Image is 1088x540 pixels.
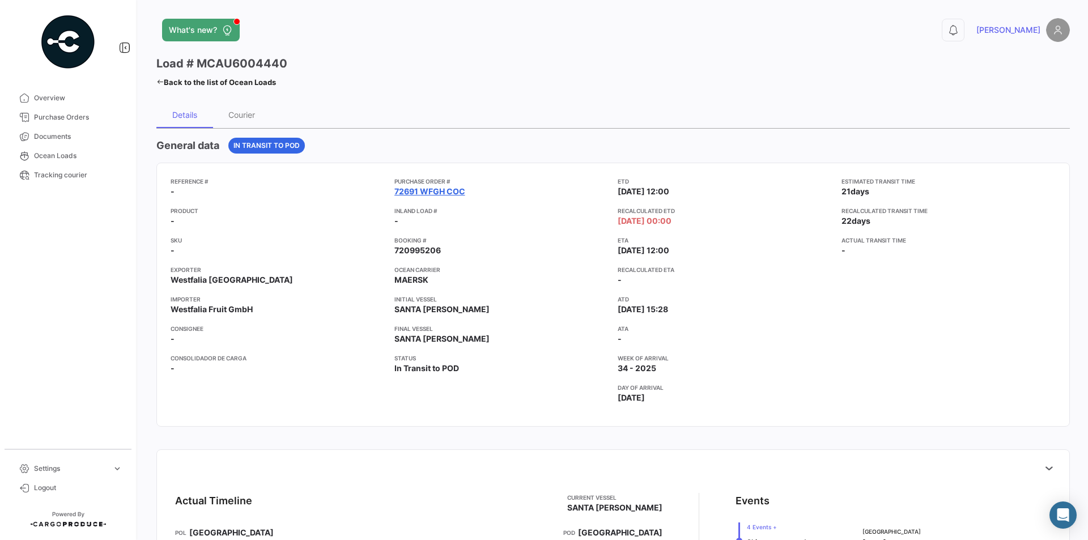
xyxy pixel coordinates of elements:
app-card-info-title: SKU [171,236,385,245]
app-card-info-title: Actual transit time [841,236,1056,245]
div: Courier [228,110,255,120]
app-card-info-title: Product [171,206,385,215]
app-card-info-title: Current Vessel [567,493,662,502]
a: Overview [9,88,127,108]
span: Ocean Loads [34,151,122,161]
span: [GEOGRAPHIC_DATA] [862,527,921,536]
app-card-info-title: Status [394,354,609,363]
app-card-info-title: ATD [618,295,832,304]
span: In Transit to POD [233,141,300,151]
span: Tracking courier [34,170,122,180]
app-card-info-title: ETD [618,177,832,186]
span: - [171,186,175,197]
a: Tracking courier [9,165,127,185]
span: In Transit to POD [394,363,459,374]
app-card-info-title: Booking # [394,236,609,245]
span: Settings [34,464,108,474]
span: Overview [34,93,122,103]
span: SANTA [PERSON_NAME] [394,333,490,345]
span: [GEOGRAPHIC_DATA] [578,527,662,538]
app-card-info-title: Recalculated transit time [841,206,1056,215]
span: expand_more [112,464,122,474]
span: - [618,333,622,345]
app-card-info-title: Exporter [171,265,385,274]
a: Purchase Orders [9,108,127,127]
span: - [171,245,175,256]
span: - [171,333,175,345]
h3: Load # MCAU6004440 [156,56,287,71]
span: 21 [841,186,851,196]
app-card-info-title: POL [175,528,186,537]
app-card-info-title: Recalculated ETD [618,206,832,215]
span: Westfalia [GEOGRAPHIC_DATA] [171,274,293,286]
span: MAERSK [394,274,428,286]
span: [DATE] 15:28 [618,304,668,315]
app-card-info-title: Day of arrival [618,383,832,392]
div: Abrir Intercom Messenger [1049,501,1077,529]
span: 720995206 [394,245,441,256]
span: - [171,363,175,374]
span: - [841,245,845,255]
div: Events [736,493,770,509]
app-card-info-title: Week of arrival [618,354,832,363]
app-card-info-title: Reference # [171,177,385,186]
app-card-info-title: Consignee [171,324,385,333]
app-card-info-title: Importer [171,295,385,304]
span: - [618,275,622,284]
a: 72691 WFGH COC [394,186,465,197]
img: placeholder-user.png [1046,18,1070,42]
a: Documents [9,127,127,146]
app-card-info-title: Final Vessel [394,324,609,333]
span: days [851,186,869,196]
img: powered-by.png [40,14,96,70]
app-card-info-title: Purchase Order # [394,177,609,186]
span: 34 - 2025 [618,363,656,374]
h4: General data [156,138,219,154]
div: Actual Timeline [175,493,252,509]
span: [DATE] 12:00 [618,186,669,197]
span: [PERSON_NAME] [976,24,1040,36]
span: SANTA [PERSON_NAME] [394,304,490,315]
a: Back to the list of Ocean Loads [156,74,276,90]
span: [DATE] 12:00 [618,245,669,256]
span: Purchase Orders [34,112,122,122]
app-card-info-title: Estimated transit time [841,177,1056,186]
span: [DATE] 00:00 [618,215,671,227]
a: Ocean Loads [9,146,127,165]
span: 22 [841,216,852,226]
app-card-info-title: POD [563,528,575,537]
span: days [852,216,870,226]
span: SANTA [PERSON_NAME] [567,502,662,513]
app-card-info-title: Consolidador de Carga [171,354,385,363]
app-card-info-title: Ocean Carrier [394,265,609,274]
span: What's new? [169,24,217,36]
app-card-info-title: ATA [618,324,832,333]
span: Logout [34,483,122,493]
span: 4 Events + [747,522,806,532]
span: Westfalia Fruit GmbH [171,304,253,315]
app-card-info-title: Initial Vessel [394,295,609,304]
app-card-info-title: Inland Load # [394,206,609,215]
app-card-info-title: Recalculated ETA [618,265,832,274]
app-card-info-title: ETA [618,236,832,245]
span: - [171,215,175,227]
button: What's new? [162,19,240,41]
span: [DATE] [618,392,645,403]
span: [GEOGRAPHIC_DATA] [189,527,274,538]
span: Documents [34,131,122,142]
div: Details [172,110,197,120]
